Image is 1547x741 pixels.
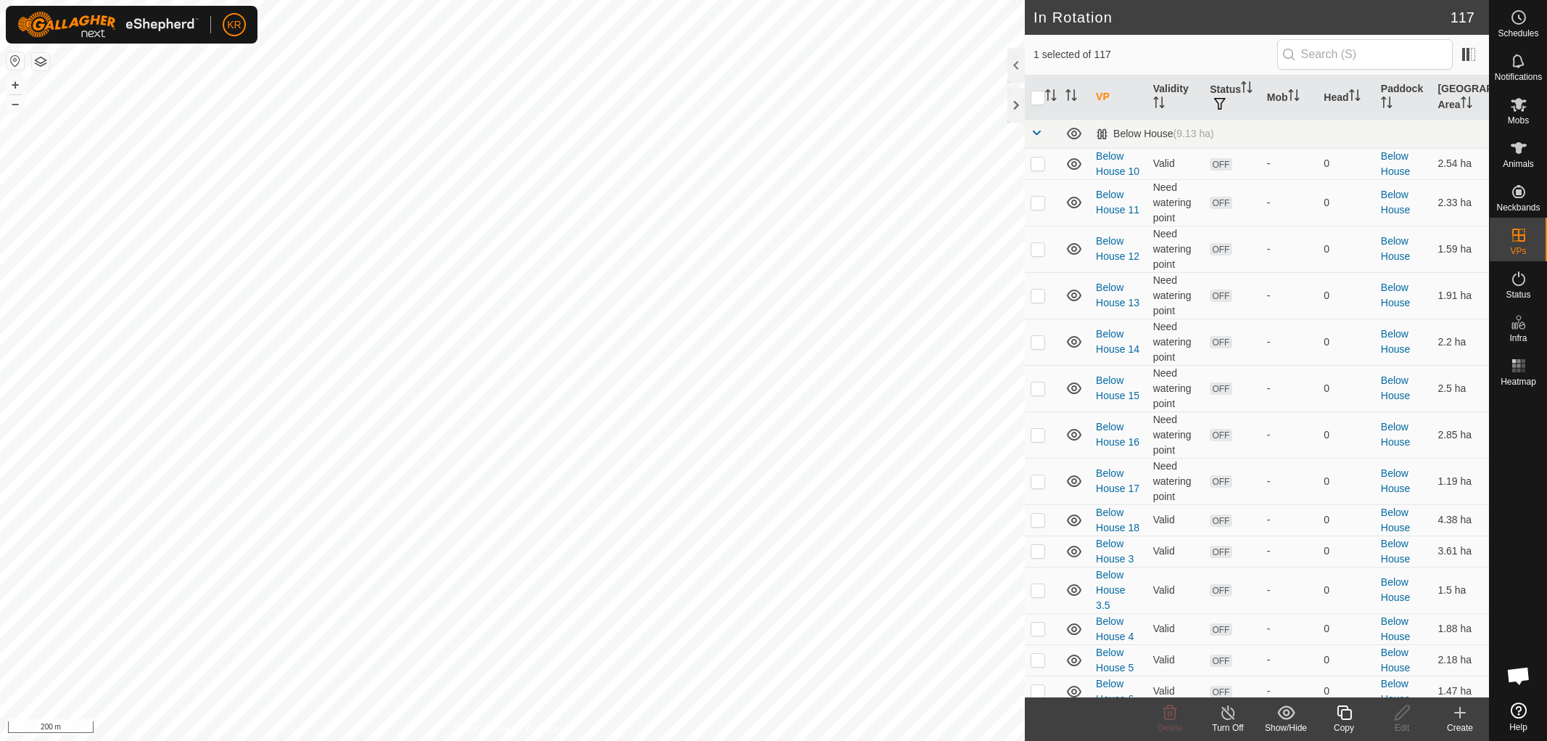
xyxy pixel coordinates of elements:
div: Copy [1315,721,1373,734]
div: - [1267,427,1313,443]
p-sorticon: Activate to sort [1241,83,1253,95]
td: 0 [1318,365,1375,412]
td: 1.5 ha [1432,567,1489,613]
span: Infra [1509,334,1527,343]
span: Notifications [1495,73,1542,81]
p-sorticon: Activate to sort [1065,91,1077,103]
div: Open chat [1497,654,1540,697]
div: - [1267,335,1313,350]
a: Below House 4 [1096,615,1134,642]
div: Create [1431,721,1489,734]
a: Below House 18 [1096,507,1139,533]
span: OFF [1210,197,1232,209]
a: Below House [1381,538,1410,565]
span: Animals [1503,160,1534,168]
a: Below House 15 [1096,374,1139,401]
span: OFF [1210,655,1232,667]
a: Below House [1381,421,1410,448]
div: Edit [1373,721,1431,734]
div: - [1267,652,1313,668]
a: Below House 12 [1096,235,1139,262]
a: Contact Us [527,722,569,735]
span: 117 [1451,7,1474,28]
td: Valid [1147,536,1205,567]
td: 2.33 ha [1432,179,1489,226]
button: – [7,95,24,112]
a: Below House [1381,282,1410,308]
td: 0 [1318,458,1375,504]
td: 2.85 ha [1432,412,1489,458]
div: - [1267,684,1313,699]
div: Show/Hide [1257,721,1315,734]
div: - [1267,288,1313,303]
div: - [1267,544,1313,559]
td: Need watering point [1147,272,1205,319]
td: 0 [1318,536,1375,567]
td: 0 [1318,179,1375,226]
a: Below House 6 [1096,678,1134,705]
td: Need watering point [1147,319,1205,365]
a: Below House [1381,678,1410,705]
td: Need watering point [1147,365,1205,412]
td: 0 [1318,412,1375,458]
p-sorticon: Activate to sort [1349,91,1361,103]
div: - [1267,195,1313,210]
td: Need watering point [1147,179,1205,226]
div: Below House [1096,128,1214,140]
a: Below House 14 [1096,328,1139,355]
span: OFF [1210,382,1232,395]
span: OFF [1210,158,1232,171]
td: Valid [1147,504,1205,536]
th: Status [1204,75,1261,120]
button: + [7,76,24,94]
span: OFF [1210,584,1232,597]
a: Below House [1381,189,1410,216]
a: Below House 5 [1096,647,1134,674]
span: OFF [1210,546,1232,558]
th: Mob [1261,75,1319,120]
span: OFF [1210,515,1232,527]
div: - [1267,474,1313,489]
td: Valid [1147,676,1205,707]
a: Below House [1381,507,1410,533]
p-sorticon: Activate to sort [1461,99,1472,110]
div: - [1267,381,1313,396]
span: Heatmap [1501,377,1536,386]
a: Below House [1381,615,1410,642]
td: Need watering point [1147,412,1205,458]
td: 1.59 ha [1432,226,1489,272]
span: OFF [1210,243,1232,255]
a: Below House 10 [1096,150,1139,177]
a: Below House 16 [1096,421,1139,448]
a: Below House [1381,150,1410,177]
span: OFF [1210,336,1232,348]
div: Turn Off [1199,721,1257,734]
td: Valid [1147,148,1205,179]
td: 0 [1318,504,1375,536]
td: 4.38 ha [1432,504,1489,536]
span: OFF [1210,686,1232,698]
p-sorticon: Activate to sort [1288,91,1300,103]
span: OFF [1210,475,1232,488]
th: VP [1090,75,1147,120]
a: Below House 17 [1096,467,1139,494]
span: Delete [1158,723,1183,733]
td: 0 [1318,644,1375,676]
td: 2.5 ha [1432,365,1489,412]
th: [GEOGRAPHIC_DATA] Area [1432,75,1489,120]
input: Search (S) [1277,39,1453,70]
span: VPs [1510,247,1526,255]
span: OFF [1210,623,1232,636]
span: 1 selected of 117 [1034,47,1277,62]
p-sorticon: Activate to sort [1153,99,1165,110]
button: Map Layers [32,53,49,70]
a: Below House [1381,235,1410,262]
span: Status [1506,290,1530,299]
div: - [1267,512,1313,528]
a: Help [1490,697,1547,737]
span: Help [1509,723,1527,732]
img: Gallagher Logo [17,12,199,38]
div: - [1267,621,1313,636]
a: Below House 3 [1096,538,1134,565]
td: Need watering point [1147,226,1205,272]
